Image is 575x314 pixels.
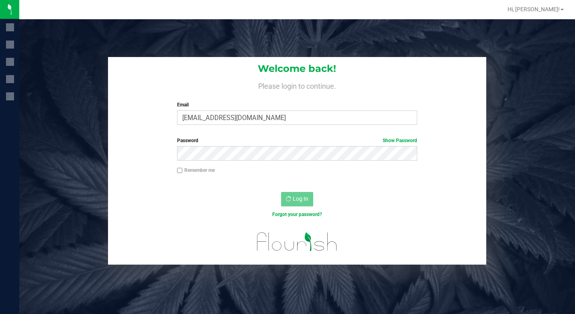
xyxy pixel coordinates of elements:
span: Password [177,138,198,143]
h4: Please login to continue. [108,80,487,90]
img: flourish_logo.svg [250,226,345,257]
a: Forgot your password? [272,212,322,217]
h1: Welcome back! [108,63,487,74]
span: Log In [293,196,308,202]
label: Remember me [177,167,215,174]
button: Log In [281,192,313,206]
input: Remember me [177,168,183,173]
a: Show Password [383,138,417,143]
label: Email [177,101,417,108]
span: Hi, [PERSON_NAME]! [508,6,560,12]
